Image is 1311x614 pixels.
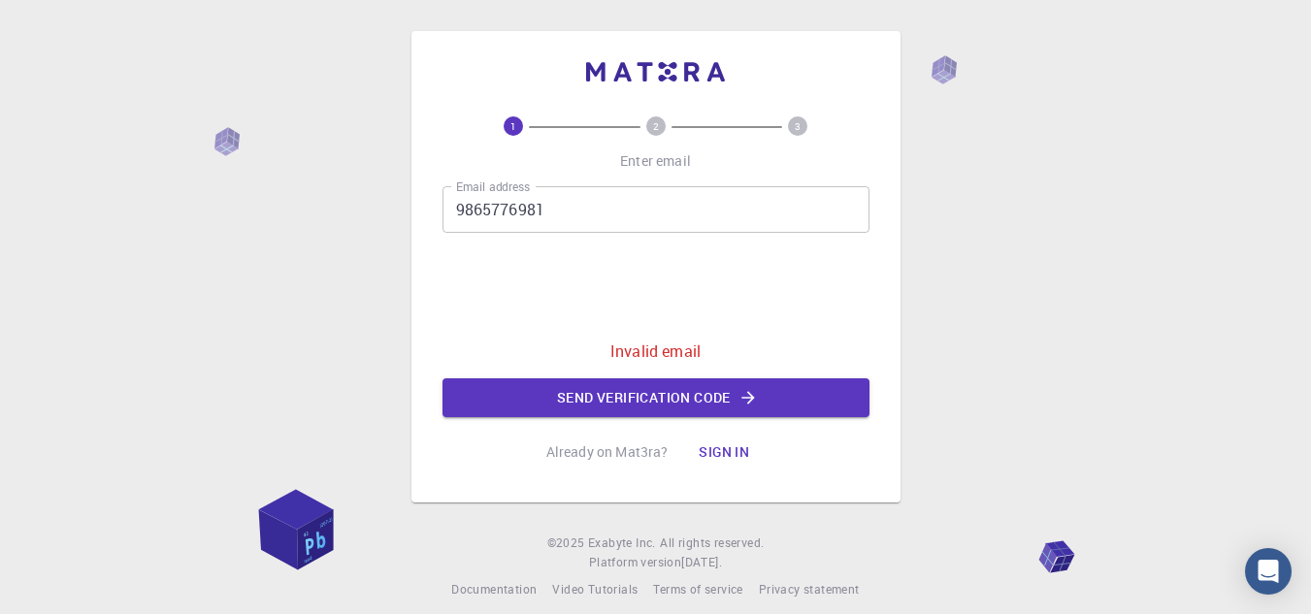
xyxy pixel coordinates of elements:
[681,553,722,572] a: [DATE].
[795,119,801,133] text: 3
[610,339,701,363] p: Invalid email
[547,533,588,553] span: © 2025
[759,581,860,597] span: Privacy statement
[451,580,537,599] a: Documentation
[660,533,764,553] span: All rights reserved.
[759,580,860,599] a: Privacy statement
[589,553,681,572] span: Platform version
[653,580,742,599] a: Terms of service
[588,533,656,553] a: Exabyte Inc.
[552,580,638,599] a: Video Tutorials
[456,178,530,195] label: Email address
[508,248,803,324] iframe: reCAPTCHA
[451,581,537,597] span: Documentation
[546,442,669,462] p: Already on Mat3ra?
[653,119,659,133] text: 2
[552,581,638,597] span: Video Tutorials
[510,119,516,133] text: 1
[442,378,869,417] button: Send verification code
[1245,548,1292,595] div: Open Intercom Messenger
[620,151,691,171] p: Enter email
[681,554,722,569] span: [DATE] .
[683,433,765,471] button: Sign in
[588,534,656,550] span: Exabyte Inc.
[653,581,742,597] span: Terms of service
